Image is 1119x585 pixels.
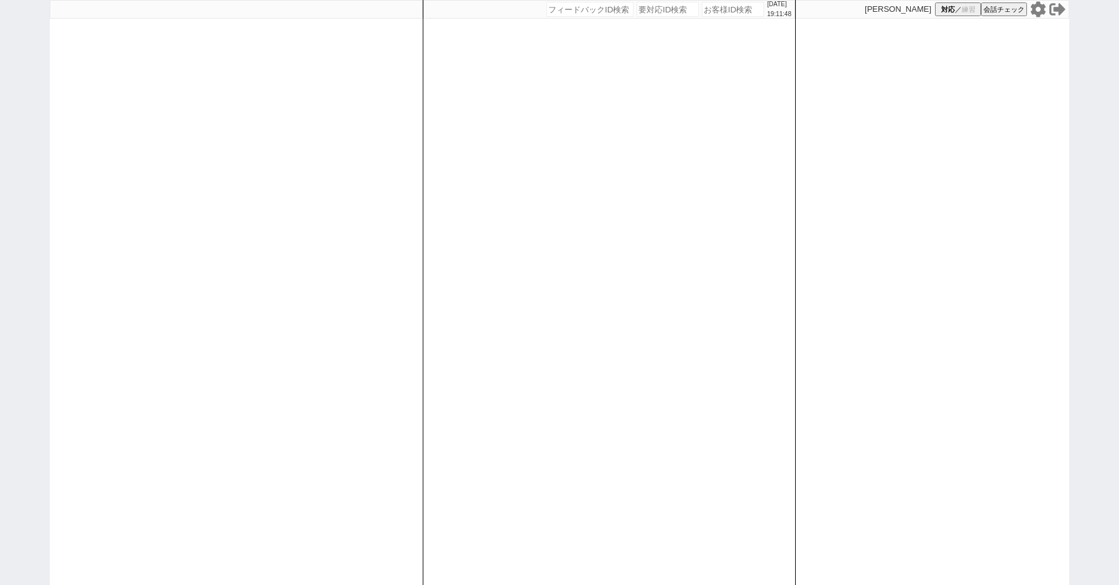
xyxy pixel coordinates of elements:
button: 対応／練習 [935,2,981,16]
span: 練習 [962,5,975,14]
input: お客様ID検索 [702,2,764,17]
input: フィードバックID検索 [546,2,633,17]
p: [PERSON_NAME] [865,4,931,14]
span: 会話チェック [983,5,1025,14]
input: 要対応ID検索 [637,2,699,17]
button: 会話チェック [981,2,1027,16]
p: 19:11:48 [767,9,791,19]
span: 対応 [941,5,955,14]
